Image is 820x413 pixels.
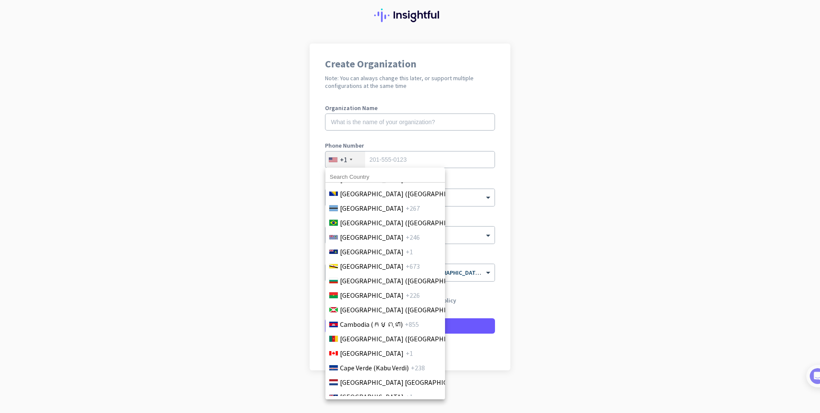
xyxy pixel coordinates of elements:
span: [GEOGRAPHIC_DATA] [340,203,404,213]
span: +238 [411,363,425,373]
span: +1 [406,392,413,402]
span: +1 [406,247,413,257]
span: [GEOGRAPHIC_DATA] [340,261,404,271]
input: Search Country [325,172,445,183]
span: +1 [406,348,413,358]
span: [GEOGRAPHIC_DATA] ([GEOGRAPHIC_DATA]) [340,189,473,199]
span: [GEOGRAPHIC_DATA] ([GEOGRAPHIC_DATA]) [340,276,473,286]
span: [GEOGRAPHIC_DATA] [340,290,404,300]
span: Cape Verde (Kabu Verdi) [340,363,409,373]
span: [GEOGRAPHIC_DATA] ([GEOGRAPHIC_DATA]) [340,218,473,228]
span: [GEOGRAPHIC_DATA] [340,348,404,358]
span: +673 [406,261,420,271]
span: +855 [405,319,419,329]
span: +226 [406,290,420,300]
span: [GEOGRAPHIC_DATA] ([GEOGRAPHIC_DATA]) [340,305,473,315]
span: +267 [406,203,420,213]
span: [GEOGRAPHIC_DATA] [340,392,404,402]
span: Cambodia (កម្ពុជា) [340,319,403,329]
span: [GEOGRAPHIC_DATA] [340,247,404,257]
span: +246 [406,232,420,242]
span: [GEOGRAPHIC_DATA] ([GEOGRAPHIC_DATA]) [340,334,473,344]
span: [GEOGRAPHIC_DATA] [GEOGRAPHIC_DATA] [340,377,469,387]
span: [GEOGRAPHIC_DATA] [340,232,404,242]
